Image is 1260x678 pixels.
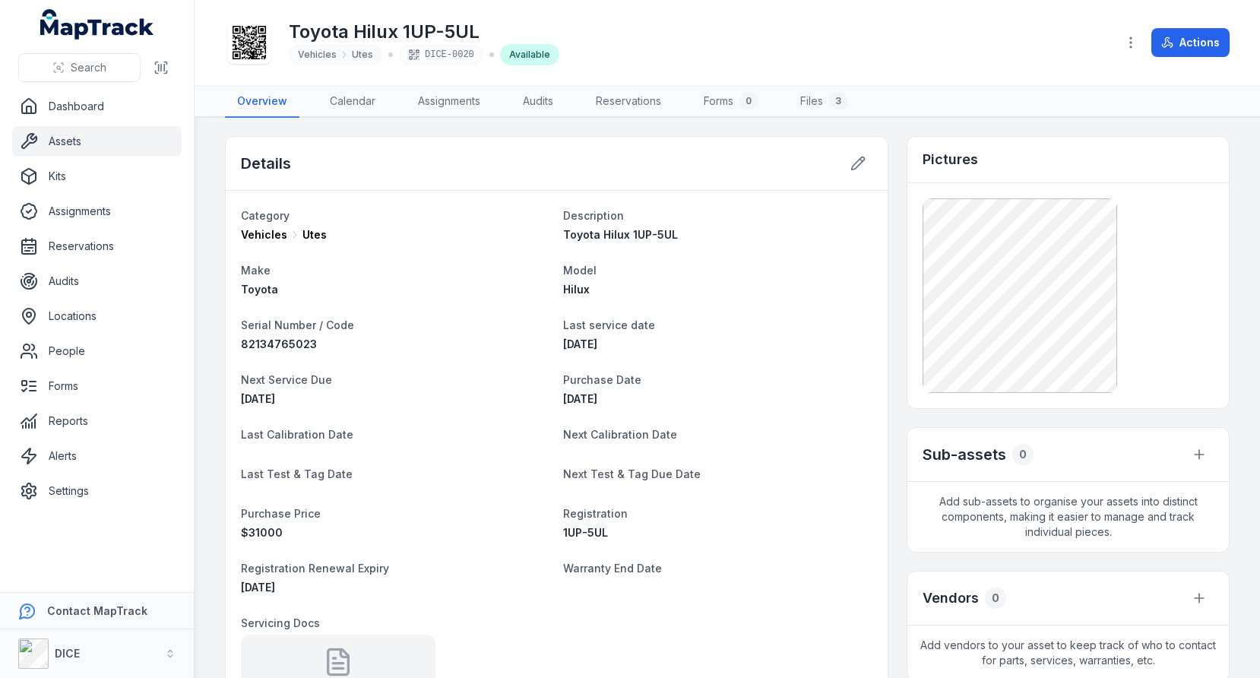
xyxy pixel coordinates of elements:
[241,581,275,594] time: 14/11/2025, 12:00:00 am
[12,126,182,157] a: Assets
[563,526,608,539] span: 1UP-5UL
[12,161,182,192] a: Kits
[241,392,275,405] time: 04/12/2025, 12:00:00 am
[907,482,1229,552] span: Add sub-assets to organise your assets into distinct components, making it easier to manage and t...
[985,588,1006,609] div: 0
[399,44,483,65] div: DICE-0020
[563,373,641,386] span: Purchase Date
[241,227,287,242] span: Vehicles
[241,153,291,174] h2: Details
[241,337,317,350] span: 82134765023
[563,562,662,575] span: Warranty End Date
[241,264,271,277] span: Make
[923,444,1006,465] h2: Sub-assets
[788,86,860,118] a: Files3
[563,507,628,520] span: Registration
[739,92,758,110] div: 0
[406,86,492,118] a: Assignments
[241,507,321,520] span: Purchase Price
[923,149,978,170] h3: Pictures
[12,301,182,331] a: Locations
[12,91,182,122] a: Dashboard
[563,392,597,405] time: 09/09/2021, 12:00:00 am
[563,392,597,405] span: [DATE]
[12,441,182,471] a: Alerts
[71,60,106,75] span: Search
[12,231,182,261] a: Reservations
[302,227,327,242] span: Utes
[241,562,389,575] span: Registration Renewal Expiry
[225,86,299,118] a: Overview
[47,604,147,617] strong: Contact MapTrack
[352,49,373,61] span: Utes
[241,392,275,405] span: [DATE]
[12,371,182,401] a: Forms
[241,467,353,480] span: Last Test & Tag Date
[298,49,337,61] span: Vehicles
[1012,444,1034,465] div: 0
[12,196,182,227] a: Assignments
[241,283,278,296] span: Toyota
[563,209,624,222] span: Description
[563,264,597,277] span: Model
[500,44,559,65] div: Available
[55,647,80,660] strong: DICE
[829,92,847,110] div: 3
[1151,28,1230,57] button: Actions
[18,53,141,82] button: Search
[12,406,182,436] a: Reports
[40,9,154,40] a: MapTrack
[563,337,597,350] span: [DATE]
[241,318,354,331] span: Serial Number / Code
[289,20,559,44] h1: Toyota Hilux 1UP-5UL
[12,266,182,296] a: Audits
[563,228,678,241] span: Toyota Hilux 1UP-5UL
[563,337,597,350] time: 04/12/2024, 12:00:00 am
[241,526,283,539] span: 31000 AUD
[241,428,353,441] span: Last Calibration Date
[563,428,677,441] span: Next Calibration Date
[241,373,332,386] span: Next Service Due
[12,336,182,366] a: People
[563,283,590,296] span: Hilux
[563,467,701,480] span: Next Test & Tag Due Date
[584,86,673,118] a: Reservations
[241,581,275,594] span: [DATE]
[923,588,979,609] h3: Vendors
[241,616,320,629] span: Servicing Docs
[692,86,770,118] a: Forms0
[241,209,290,222] span: Category
[12,476,182,506] a: Settings
[563,318,655,331] span: Last service date
[318,86,388,118] a: Calendar
[511,86,565,118] a: Audits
